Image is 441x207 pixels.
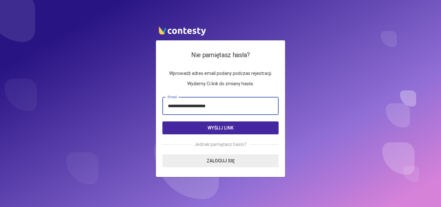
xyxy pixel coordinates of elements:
button: Wyślij link [162,121,279,134]
a: Zaloguj się [162,154,279,167]
img: contesty logo [156,24,208,37]
span: Wyślij link [208,125,234,130]
span: Jednak pamiętasz hasło? [191,141,250,148]
p: Wyślemy Ci link do zmiany hasła. [162,80,279,87]
p: Wprowadź adres email podany podczas rejestracji. [162,70,279,77]
h4: Nie pamiętasz hasła? [162,50,279,60]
